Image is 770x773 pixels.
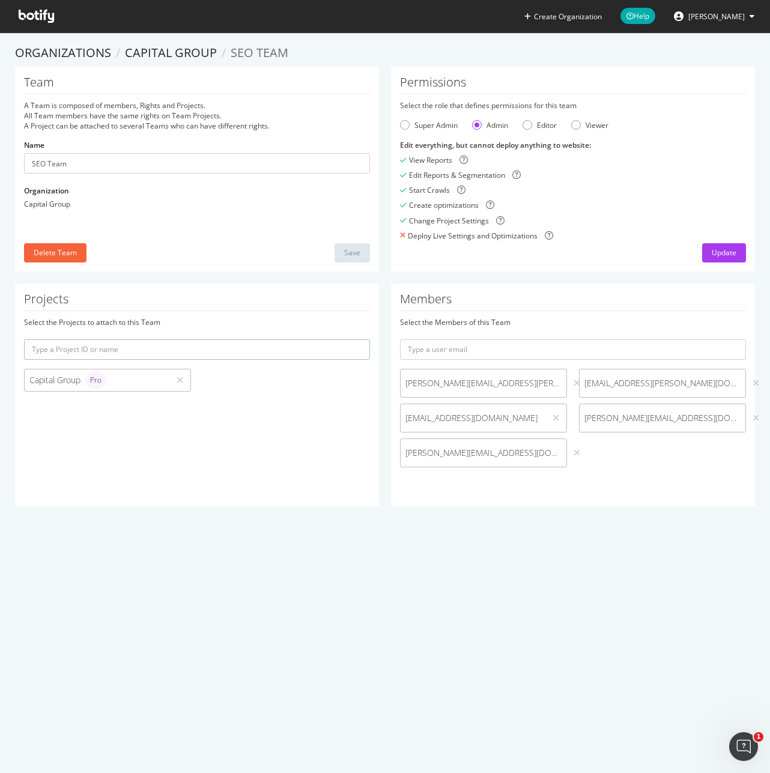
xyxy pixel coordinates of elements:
[664,7,764,26] button: [PERSON_NAME]
[409,216,489,226] div: Change Project Settings
[24,186,69,196] label: Organization
[702,243,746,262] button: Update
[335,243,370,262] button: Save
[125,44,217,61] a: Capital Group
[405,377,562,389] span: [PERSON_NAME][EMAIL_ADDRESS][PERSON_NAME][DOMAIN_NAME]
[24,243,86,262] button: Delete Team
[400,76,746,94] h1: Permissions
[584,412,741,424] span: [PERSON_NAME][EMAIL_ADDRESS][DOMAIN_NAME]
[754,732,763,742] span: 1
[34,247,77,258] div: Delete Team
[409,200,479,210] div: Create optimizations
[344,247,360,258] div: Save
[712,247,736,258] div: Update
[400,339,746,360] input: Type a user email
[400,317,746,327] div: Select the Members of this Team
[408,231,538,241] div: Deploy Live Settings and Optimizations
[524,11,602,22] button: Create Organization
[400,293,746,311] h1: Members
[620,8,655,24] span: Help
[15,44,111,61] a: Organizations
[586,120,608,130] div: Viewer
[24,76,370,94] h1: Team
[523,120,557,130] div: Editor
[405,412,541,424] span: [EMAIL_ADDRESS][DOMAIN_NAME]
[24,153,370,174] input: Name
[24,293,370,311] h1: Projects
[414,120,458,130] div: Super Admin
[571,120,608,130] div: Viewer
[400,100,746,111] div: Select the role that defines permissions for this team
[405,447,562,459] span: [PERSON_NAME][EMAIL_ADDRESS][DOMAIN_NAME]
[584,377,741,389] span: [EMAIL_ADDRESS][PERSON_NAME][DOMAIN_NAME]
[85,372,106,389] div: brand label
[24,140,44,150] label: Name
[487,120,508,130] div: Admin
[409,170,505,180] div: Edit Reports & Segmentation
[24,100,370,131] div: A Team is composed of members, Rights and Projects. All Team members have the same rights on Team...
[400,140,746,150] div: Edit everything, but cannot deploy anything to website :
[24,199,370,209] div: Capital Group
[409,155,452,165] div: View Reports
[231,44,288,61] span: SEO Team
[729,732,758,761] iframe: Intercom live chat
[400,120,458,130] div: Super Admin
[472,120,508,130] div: Admin
[24,317,370,327] div: Select the Projects to attach to this Team
[688,11,745,22] span: Carl Abuan
[537,120,557,130] div: Editor
[29,372,165,389] div: Capital Group
[409,185,450,195] div: Start Crawls
[24,339,370,360] input: Type a Project ID or name
[15,44,755,62] ol: breadcrumbs
[90,377,102,384] span: Pro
